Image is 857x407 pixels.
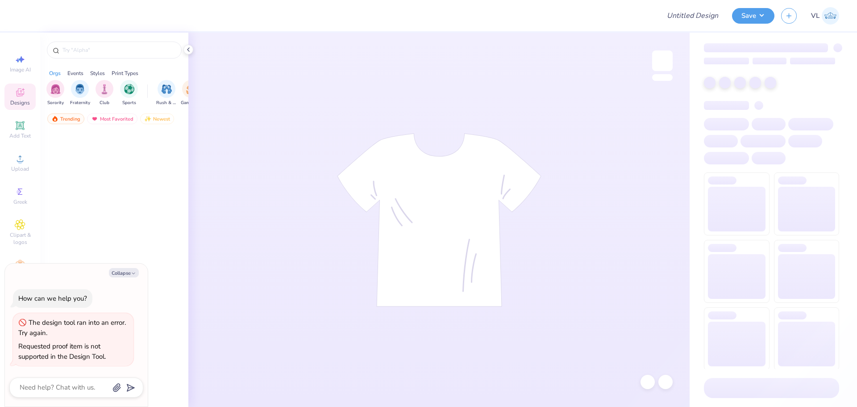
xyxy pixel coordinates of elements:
img: Game Day Image [186,84,196,94]
span: Sports [122,100,136,106]
div: Styles [90,69,105,77]
div: Trending [47,113,84,124]
button: filter button [120,80,138,106]
button: Save [732,8,774,24]
div: filter for Fraternity [70,80,90,106]
button: filter button [46,80,64,106]
span: Club [100,100,109,106]
button: Collapse [109,268,139,277]
img: tee-skeleton.svg [337,133,541,307]
input: Untitled Design [660,7,725,25]
span: Game Day [181,100,201,106]
span: Fraternity [70,100,90,106]
img: Rush & Bid Image [162,84,172,94]
button: filter button [181,80,201,106]
button: filter button [70,80,90,106]
img: trending.gif [51,116,58,122]
button: filter button [96,80,113,106]
span: VL [811,11,820,21]
div: How can we help you? [18,294,87,303]
span: Sorority [47,100,64,106]
span: Greek [13,198,27,206]
span: Clipart & logos [4,231,36,246]
div: filter for Sports [120,80,138,106]
div: Most Favorited [87,113,137,124]
div: filter for Game Day [181,80,201,106]
div: filter for Rush & Bid [156,80,177,106]
span: Designs [10,99,30,106]
span: Image AI [10,66,31,73]
img: Sports Image [124,84,134,94]
span: Add Text [9,132,31,139]
img: Club Image [100,84,109,94]
img: most_fav.gif [91,116,98,122]
button: filter button [156,80,177,106]
span: Rush & Bid [156,100,177,106]
div: filter for Sorority [46,80,64,106]
img: Sorority Image [50,84,61,94]
div: Requested proof item is not supported in the Design Tool. [18,342,106,361]
div: Orgs [49,69,61,77]
div: filter for Club [96,80,113,106]
div: Events [67,69,83,77]
div: The design tool ran into an error. Try again. [18,318,126,337]
img: Vincent Lloyd Laurel [822,7,839,25]
img: Fraternity Image [75,84,85,94]
div: Newest [140,113,174,124]
span: Upload [11,165,29,172]
input: Try "Alpha" [62,46,176,55]
img: Newest.gif [144,116,151,122]
div: Print Types [112,69,138,77]
a: VL [811,7,839,25]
